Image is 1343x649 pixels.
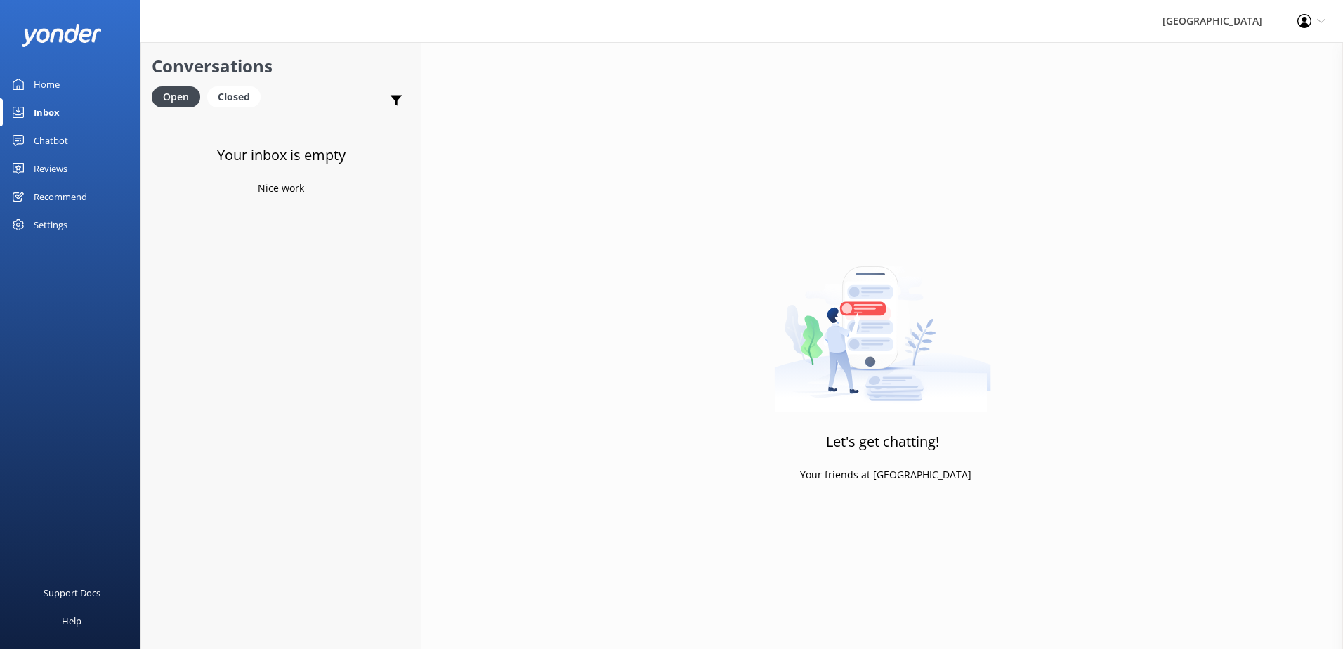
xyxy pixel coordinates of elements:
[34,126,68,155] div: Chatbot
[217,144,346,166] h3: Your inbox is empty
[62,607,81,635] div: Help
[152,53,410,79] h2: Conversations
[34,70,60,98] div: Home
[152,86,200,107] div: Open
[794,467,971,483] p: - Your friends at [GEOGRAPHIC_DATA]
[21,24,102,47] img: yonder-white-logo.png
[34,211,67,239] div: Settings
[207,88,268,104] a: Closed
[207,86,261,107] div: Closed
[774,237,991,412] img: artwork of a man stealing a conversation from at giant smartphone
[826,431,939,453] h3: Let's get chatting!
[44,579,100,607] div: Support Docs
[34,98,60,126] div: Inbox
[34,183,87,211] div: Recommend
[34,155,67,183] div: Reviews
[152,88,207,104] a: Open
[258,181,304,196] p: Nice work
